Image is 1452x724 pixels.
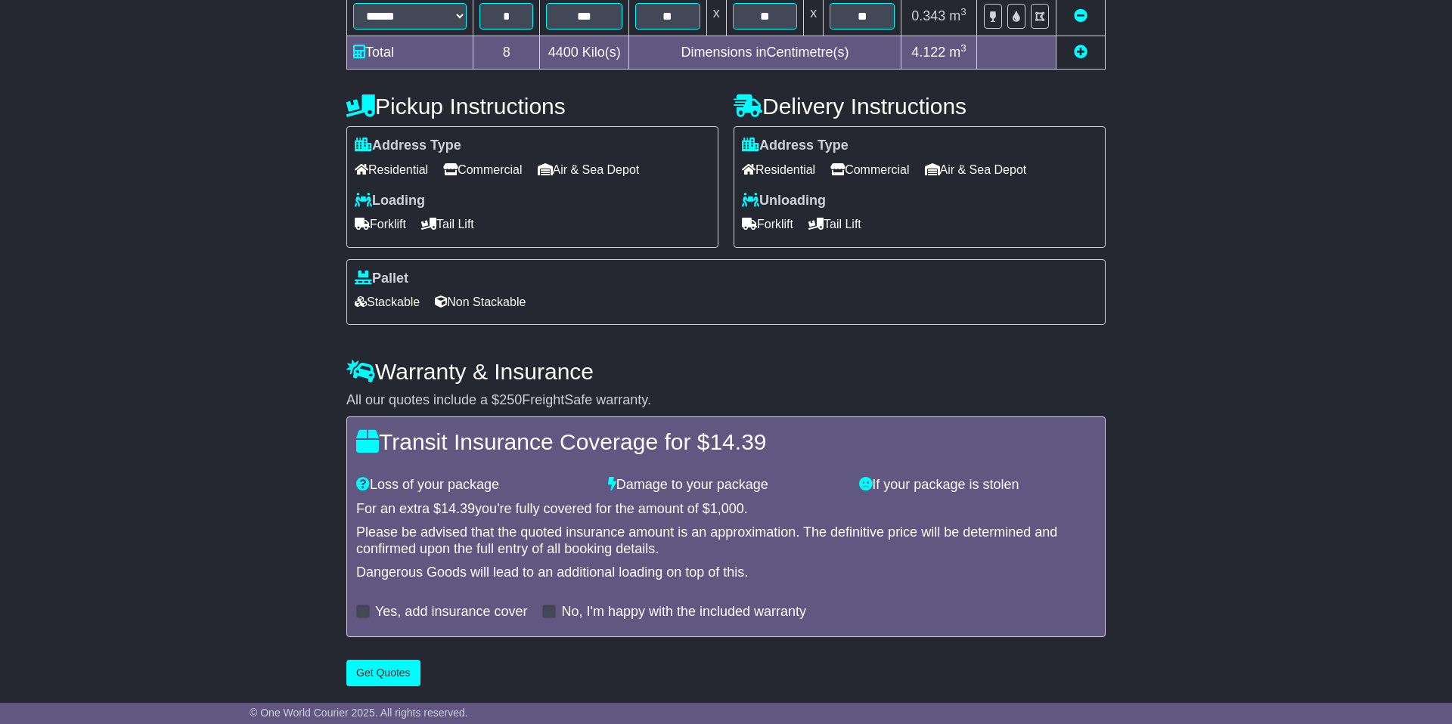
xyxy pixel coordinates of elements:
span: 4400 [548,45,579,60]
span: Residential [742,158,815,181]
div: All our quotes include a $ FreightSafe warranty. [346,392,1106,409]
button: Get Quotes [346,660,420,686]
a: Remove this item [1074,8,1087,23]
span: Commercial [443,158,522,181]
sup: 3 [960,6,966,17]
label: Address Type [742,138,849,154]
span: Air & Sea Depot [925,158,1027,181]
label: Pallet [355,271,408,287]
label: Unloading [742,193,826,209]
label: Yes, add insurance cover [375,604,527,620]
span: 14.39 [709,429,766,454]
td: Kilo(s) [540,36,629,70]
div: Please be advised that the quoted insurance amount is an approximation. The definitive price will... [356,524,1096,557]
sup: 3 [960,42,966,54]
span: 1,000 [710,501,744,516]
span: Tail Lift [808,212,861,236]
h4: Transit Insurance Coverage for $ [356,429,1096,454]
td: Total [347,36,473,70]
span: Forklift [742,212,793,236]
span: m [949,45,966,60]
span: Non Stackable [435,290,526,314]
a: Add new item [1074,45,1087,60]
span: 0.343 [911,8,945,23]
span: 14.39 [441,501,475,516]
span: Forklift [355,212,406,236]
label: No, I'm happy with the included warranty [561,604,806,620]
span: Residential [355,158,428,181]
td: 8 [473,36,540,70]
label: Loading [355,193,425,209]
span: Air & Sea Depot [538,158,640,181]
span: Stackable [355,290,420,314]
div: If your package is stolen [852,477,1103,493]
h4: Pickup Instructions [346,94,718,119]
td: Dimensions in Centimetre(s) [629,36,901,70]
span: Commercial [830,158,909,181]
div: Dangerous Goods will lead to an additional loading on top of this. [356,565,1096,581]
span: m [949,8,966,23]
span: Tail Lift [421,212,474,236]
div: For an extra $ you're fully covered for the amount of $ . [356,501,1096,518]
h4: Warranty & Insurance [346,359,1106,384]
div: Loss of your package [349,477,600,493]
span: 4.122 [911,45,945,60]
div: Damage to your package [600,477,852,493]
label: Address Type [355,138,461,154]
span: 250 [499,392,522,407]
span: © One World Courier 2025. All rights reserved. [250,707,468,719]
h4: Delivery Instructions [734,94,1106,119]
